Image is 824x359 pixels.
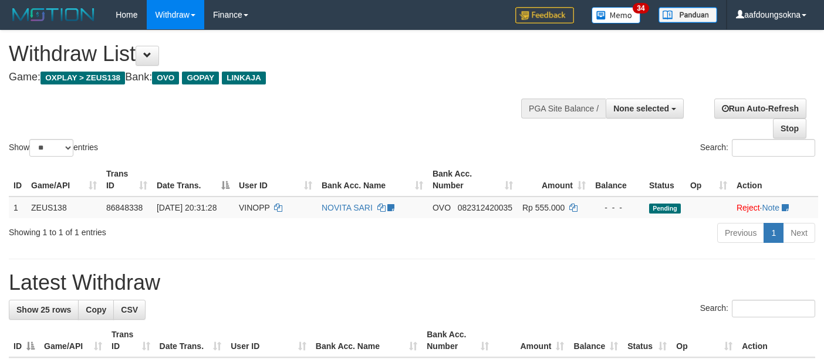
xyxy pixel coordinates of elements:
[518,163,590,197] th: Amount: activate to sort column ascending
[121,305,138,314] span: CSV
[239,203,270,212] span: VINOPP
[737,203,760,212] a: Reject
[226,324,311,357] th: User ID: activate to sort column ascending
[764,223,784,243] a: 1
[40,72,125,84] span: OXPLAY > ZEUS138
[592,7,641,23] img: Button%20Memo.svg
[113,300,146,320] a: CSV
[78,300,114,320] a: Copy
[685,163,732,197] th: Op: activate to sort column ascending
[26,163,102,197] th: Game/API: activate to sort column ascending
[106,203,143,212] span: 86848338
[644,163,685,197] th: Status
[222,72,266,84] span: LINKAJA
[671,324,737,357] th: Op: activate to sort column ascending
[762,203,779,212] a: Note
[714,99,806,118] a: Run Auto-Refresh
[458,203,512,212] span: Copy 082312420035 to clipboard
[29,139,73,157] select: Showentries
[515,7,574,23] img: Feedback.jpg
[773,118,806,138] a: Stop
[16,305,71,314] span: Show 25 rows
[595,202,640,214] div: - - -
[717,223,764,243] a: Previous
[107,324,155,357] th: Trans ID: activate to sort column ascending
[9,163,26,197] th: ID
[422,324,494,357] th: Bank Acc. Number: activate to sort column ascending
[322,203,373,212] a: NOVITA SARI
[157,203,217,212] span: [DATE] 20:31:28
[522,203,565,212] span: Rp 555.000
[311,324,422,357] th: Bank Acc. Name: activate to sort column ascending
[737,324,815,357] th: Action
[732,163,818,197] th: Action
[152,163,234,197] th: Date Trans.: activate to sort column descending
[590,163,644,197] th: Balance
[9,324,39,357] th: ID: activate to sort column descending
[9,222,335,238] div: Showing 1 to 1 of 1 entries
[152,72,179,84] span: OVO
[521,99,606,118] div: PGA Site Balance /
[606,99,684,118] button: None selected
[649,204,681,214] span: Pending
[732,197,818,218] td: ·
[9,271,815,294] h1: Latest Withdraw
[182,72,219,84] span: GOPAY
[732,300,815,317] input: Search:
[26,197,102,218] td: ZEUS138
[9,197,26,218] td: 1
[494,324,569,357] th: Amount: activate to sort column ascending
[613,104,669,113] span: None selected
[433,203,451,212] span: OVO
[86,305,106,314] span: Copy
[9,72,538,83] h4: Game: Bank:
[234,163,317,197] th: User ID: activate to sort column ascending
[317,163,428,197] th: Bank Acc. Name: activate to sort column ascending
[700,139,815,157] label: Search:
[700,300,815,317] label: Search:
[39,324,107,357] th: Game/API: activate to sort column ascending
[9,300,79,320] a: Show 25 rows
[623,324,671,357] th: Status: activate to sort column ascending
[658,7,717,23] img: panduan.png
[9,139,98,157] label: Show entries
[155,324,227,357] th: Date Trans.: activate to sort column ascending
[569,324,623,357] th: Balance: activate to sort column ascending
[633,3,649,13] span: 34
[102,163,152,197] th: Trans ID: activate to sort column ascending
[428,163,518,197] th: Bank Acc. Number: activate to sort column ascending
[9,6,98,23] img: MOTION_logo.png
[783,223,815,243] a: Next
[732,139,815,157] input: Search:
[9,42,538,66] h1: Withdraw List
